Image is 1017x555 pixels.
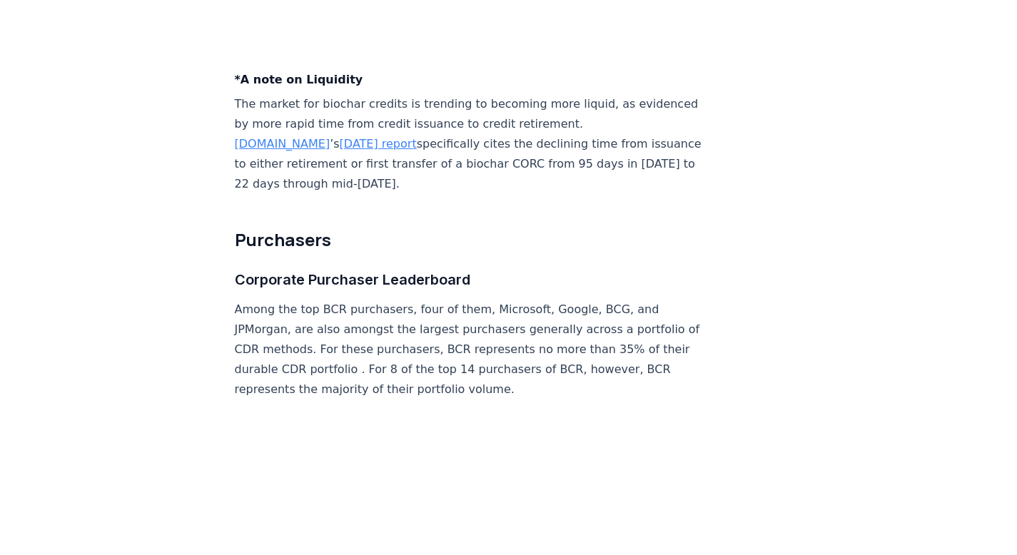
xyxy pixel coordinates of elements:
[235,71,707,88] h4: *A note on Liquidity
[235,228,707,251] h2: Purchasers
[235,268,707,291] h3: Corporate Purchaser Leaderboard
[340,137,417,151] a: [DATE] report
[235,300,707,399] p: Among the top BCR purchasers, four of them, Microsoft, Google, BCG, and JPMorgan, are also amongs...
[235,94,707,194] p: The market for biochar credits is trending to becoming more liquid, as evidenced by more rapid ti...
[235,137,330,151] a: [DOMAIN_NAME]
